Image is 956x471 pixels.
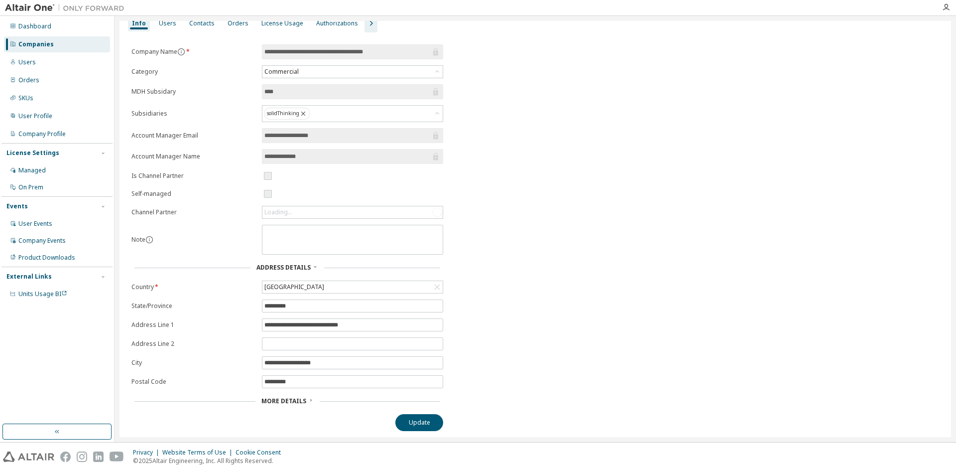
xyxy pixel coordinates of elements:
[131,283,256,291] label: Country
[263,66,300,77] div: Commercial
[18,183,43,191] div: On Prem
[18,254,75,262] div: Product Downloads
[18,76,39,84] div: Orders
[18,290,67,298] span: Units Usage BI
[131,153,256,160] label: Account Manager Name
[189,19,215,27] div: Contacts
[262,66,443,78] div: Commercial
[264,208,292,216] div: Loading...
[131,68,256,76] label: Category
[228,19,248,27] div: Orders
[18,220,52,228] div: User Events
[6,202,28,210] div: Events
[18,112,52,120] div: User Profile
[261,19,303,27] div: License Usage
[18,130,66,138] div: Company Profile
[236,449,287,457] div: Cookie Consent
[93,452,104,462] img: linkedin.svg
[263,282,326,293] div: [GEOGRAPHIC_DATA]
[159,19,176,27] div: Users
[131,321,256,329] label: Address Line 1
[60,452,71,462] img: facebook.svg
[395,414,443,431] button: Update
[256,263,311,272] span: Address Details
[110,452,124,462] img: youtube.svg
[18,237,66,245] div: Company Events
[77,452,87,462] img: instagram.svg
[262,106,443,122] div: solidThinking
[262,281,443,293] div: [GEOGRAPHIC_DATA]
[261,397,306,405] span: More Details
[131,340,256,348] label: Address Line 2
[131,132,256,140] label: Account Manager Email
[262,206,443,218] div: Loading...
[145,236,153,244] button: information
[6,149,59,157] div: License Settings
[132,19,146,27] div: Info
[18,22,51,30] div: Dashboard
[131,235,145,244] label: Note
[316,19,358,27] div: Authorizations
[3,452,54,462] img: altair_logo.svg
[18,166,46,174] div: Managed
[264,108,310,120] div: solidThinking
[18,40,54,48] div: Companies
[18,58,36,66] div: Users
[131,88,256,96] label: MDH Subsidary
[6,273,52,281] div: External Links
[162,449,236,457] div: Website Terms of Use
[131,190,256,198] label: Self-managed
[131,172,256,180] label: Is Channel Partner
[177,48,185,56] button: information
[133,449,162,457] div: Privacy
[131,208,256,216] label: Channel Partner
[131,378,256,386] label: Postal Code
[133,457,287,465] p: © 2025 Altair Engineering, Inc. All Rights Reserved.
[5,3,129,13] img: Altair One
[131,110,256,118] label: Subsidiaries
[18,94,33,102] div: SKUs
[131,359,256,367] label: City
[131,302,256,310] label: State/Province
[131,48,256,56] label: Company Name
